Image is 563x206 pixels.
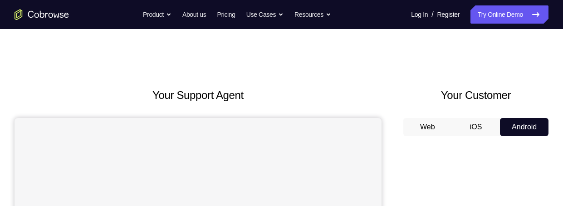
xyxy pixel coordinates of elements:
[403,118,452,136] button: Web
[182,5,206,24] a: About us
[143,5,171,24] button: Product
[431,9,433,20] span: /
[294,5,331,24] button: Resources
[403,87,548,103] h2: Your Customer
[500,118,548,136] button: Android
[470,5,548,24] a: Try Online Demo
[15,9,69,20] a: Go to the home page
[437,5,460,24] a: Register
[15,87,382,103] h2: Your Support Agent
[217,5,235,24] a: Pricing
[246,5,284,24] button: Use Cases
[452,118,500,136] button: iOS
[411,5,428,24] a: Log In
